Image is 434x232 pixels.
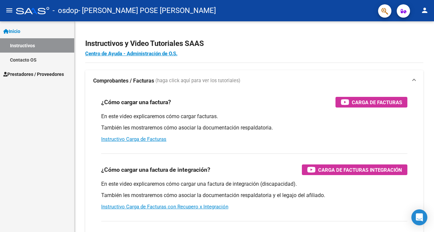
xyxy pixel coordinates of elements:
[421,6,429,14] mat-icon: person
[101,124,407,131] p: También les mostraremos cómo asociar la documentación respaldatoria.
[101,204,228,210] a: Instructivo Carga de Facturas con Recupero x Integración
[101,113,407,120] p: En este video explicaremos cómo cargar facturas.
[5,6,13,14] mat-icon: menu
[85,37,423,50] h2: Instructivos y Video Tutoriales SAAS
[101,136,166,142] a: Instructivo Carga de Facturas
[101,165,210,174] h3: ¿Cómo cargar una factura de integración?
[3,28,20,35] span: Inicio
[93,77,154,85] strong: Comprobantes / Facturas
[101,180,407,188] p: En este video explicaremos cómo cargar una factura de integración (discapacidad).
[78,3,216,18] span: - [PERSON_NAME] POSE [PERSON_NAME]
[352,98,402,107] span: Carga de Facturas
[3,71,64,78] span: Prestadores / Proveedores
[101,192,407,199] p: También les mostraremos cómo asociar la documentación respaldatoria y el legajo del afiliado.
[85,70,423,92] mat-expansion-panel-header: Comprobantes / Facturas (haga click aquí para ver los tutoriales)
[335,97,407,108] button: Carga de Facturas
[155,77,240,85] span: (haga click aquí para ver los tutoriales)
[101,98,171,107] h3: ¿Cómo cargar una factura?
[318,166,402,174] span: Carga de Facturas Integración
[411,209,427,225] div: Open Intercom Messenger
[85,51,177,57] a: Centro de Ayuda - Administración de O.S.
[53,3,78,18] span: - osdop
[302,164,407,175] button: Carga de Facturas Integración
